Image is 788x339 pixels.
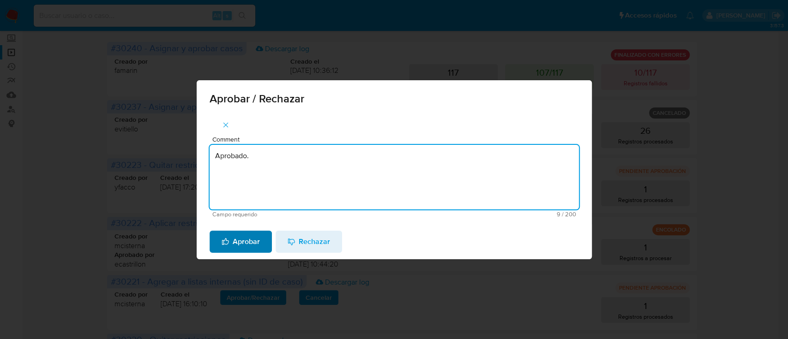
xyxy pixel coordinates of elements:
button: Rechazar [276,231,342,253]
span: Máximo 200 caracteres [394,211,576,217]
textarea: Aprobado. [210,145,579,209]
span: Comment [212,136,582,143]
span: Aprobar / Rechazar [210,93,579,104]
button: Aprobar [210,231,272,253]
span: Rechazar [288,232,330,252]
span: Campo requerido [212,211,394,218]
span: Aprobar [222,232,260,252]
